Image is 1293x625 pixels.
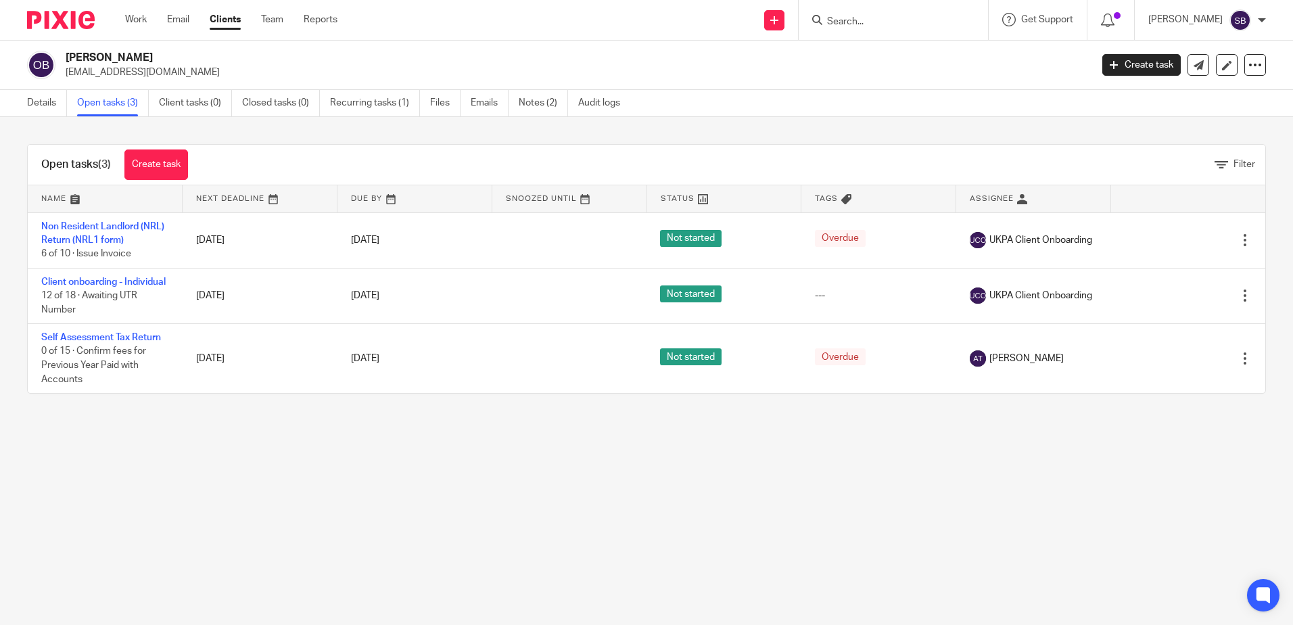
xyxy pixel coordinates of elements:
img: svg%3E [1229,9,1251,31]
a: Non Resident Landlord (NRL) Return (NRL1 form) [41,222,164,245]
span: UKPA Client Onboarding [989,289,1092,302]
span: 6 of 10 · Issue Invoice [41,249,131,258]
span: Status [661,195,695,202]
p: [PERSON_NAME] [1148,13,1223,26]
a: Details [27,90,67,116]
h1: Open tasks [41,158,111,172]
a: Open tasks (3) [77,90,149,116]
span: [DATE] [351,354,379,363]
span: Not started [660,348,722,365]
a: Team [261,13,283,26]
a: Recurring tasks (1) [330,90,420,116]
a: Emails [471,90,509,116]
a: Notes (2) [519,90,568,116]
img: Pixie [27,11,95,29]
span: Filter [1233,160,1255,169]
span: [PERSON_NAME] [989,352,1064,365]
a: Closed tasks (0) [242,90,320,116]
span: [DATE] [351,235,379,245]
h2: [PERSON_NAME] [66,51,878,65]
span: 0 of 15 · Confirm fees for Previous Year Paid with Accounts [41,347,146,384]
span: (3) [98,159,111,170]
a: Client tasks (0) [159,90,232,116]
img: svg%3E [27,51,55,79]
span: UKPA Client Onboarding [989,233,1092,247]
td: [DATE] [183,268,337,323]
a: Client onboarding - Individual [41,277,166,287]
a: Create task [1102,54,1181,76]
span: Overdue [815,348,866,365]
img: svg%3E [970,350,986,367]
span: Get Support [1021,15,1073,24]
span: [DATE] [351,291,379,300]
td: [DATE] [183,324,337,394]
a: Work [125,13,147,26]
a: Files [430,90,461,116]
span: Not started [660,285,722,302]
a: Self Assessment Tax Return [41,333,161,342]
img: svg%3E [970,232,986,248]
a: Reports [304,13,337,26]
p: [EMAIL_ADDRESS][DOMAIN_NAME] [66,66,1082,79]
span: Overdue [815,230,866,247]
td: [DATE] [183,212,337,268]
a: Audit logs [578,90,630,116]
span: Tags [815,195,838,202]
a: Email [167,13,189,26]
span: 12 of 18 · Awaiting UTR Number [41,291,137,315]
input: Search [826,16,947,28]
a: Create task [124,149,188,180]
div: --- [815,289,943,302]
img: svg%3E [970,287,986,304]
a: Clients [210,13,241,26]
span: Not started [660,230,722,247]
span: Snoozed Until [506,195,577,202]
